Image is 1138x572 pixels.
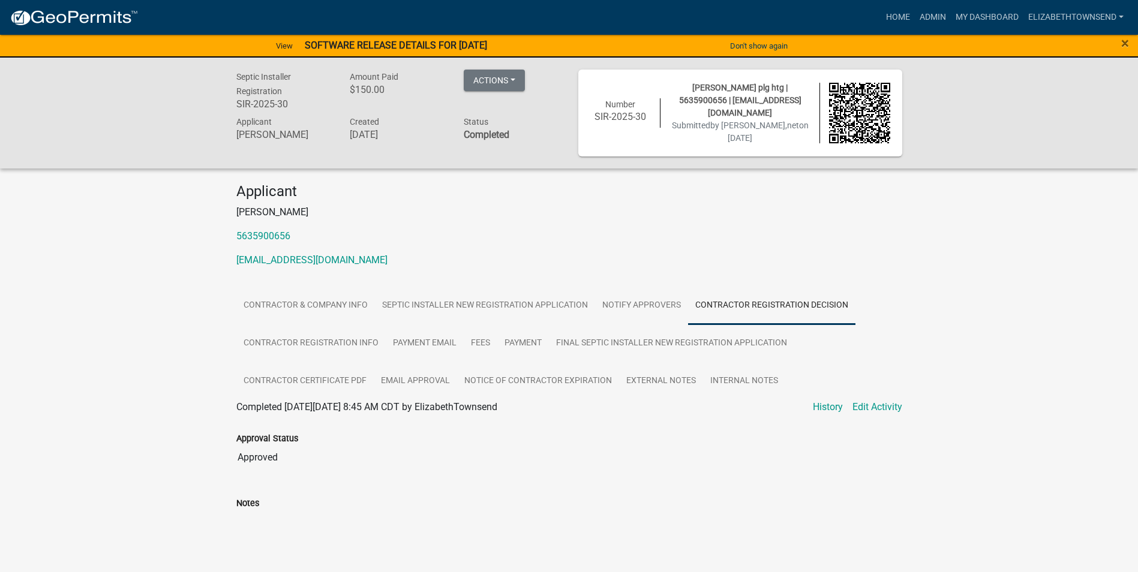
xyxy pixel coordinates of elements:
[464,117,488,127] span: Status
[688,287,855,325] a: Contractor Registration Decision
[271,36,298,56] a: View
[497,324,549,363] a: Payment
[236,287,375,325] a: Contractor & Company Info
[236,435,298,443] label: Approval Status
[881,6,915,29] a: Home
[236,230,290,242] a: 5635900656
[679,83,801,118] span: [PERSON_NAME] plg htg | 5635900656 | [EMAIL_ADDRESS][DOMAIN_NAME]
[375,287,595,325] a: Septic Installer New Registration Application
[374,362,457,401] a: Email Approval
[236,72,291,96] span: Septic Installer Registration
[710,121,799,130] span: by [PERSON_NAME],net
[236,205,902,219] p: [PERSON_NAME]
[236,401,497,413] span: Completed [DATE][DATE] 8:45 AM CDT by ElizabethTownsend
[236,183,902,200] h4: Applicant
[1121,35,1129,52] span: ×
[236,324,386,363] a: Contractor Registration Info
[464,324,497,363] a: Fees
[457,362,619,401] a: Notice of Contractor Expiration
[672,121,809,143] span: Submitted on [DATE]
[236,254,388,266] a: [EMAIL_ADDRESS][DOMAIN_NAME]
[549,324,794,363] a: FINAL Septic Installer New Registration Application
[305,40,487,51] strong: SOFTWARE RELEASE DETAILS FOR [DATE]
[605,100,635,109] span: Number
[236,98,332,110] h6: SIR-2025-30
[236,499,259,508] label: Notes
[595,287,688,325] a: Notify Approvers
[619,362,703,401] a: External Notes
[464,70,525,91] button: Actions
[350,84,446,95] h6: $150.00
[350,129,446,140] h6: [DATE]
[236,362,374,401] a: Contractor Certificate PDF
[829,83,890,144] img: QR code
[386,324,464,363] a: Payment Email
[236,129,332,140] h6: [PERSON_NAME]
[350,72,398,82] span: Amount Paid
[813,400,843,414] a: History
[951,6,1023,29] a: My Dashboard
[725,36,792,56] button: Don't show again
[464,129,509,140] strong: Completed
[1023,6,1128,29] a: ElizabethTownsend
[590,111,651,122] h6: SIR-2025-30
[236,117,272,127] span: Applicant
[1121,36,1129,50] button: Close
[703,362,785,401] a: Internal Notes
[915,6,951,29] a: Admin
[852,400,902,414] a: Edit Activity
[350,117,379,127] span: Created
